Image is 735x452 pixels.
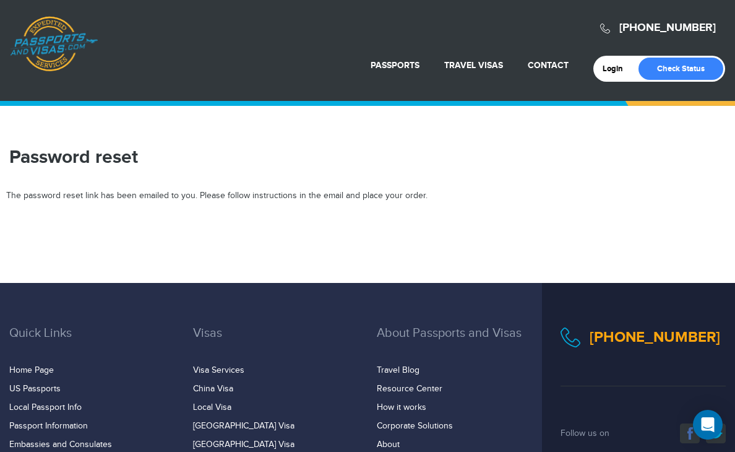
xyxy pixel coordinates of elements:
a: Home Page [9,365,54,375]
h3: Quick Links [9,326,174,359]
a: Passports & [DOMAIN_NAME] [10,16,98,72]
a: China Visa [193,384,233,394]
a: US Passports [9,384,61,394]
a: Travel Blog [377,365,419,375]
a: [GEOGRAPHIC_DATA] Visa [193,440,294,450]
a: Travel Visas [444,60,503,71]
a: [PHONE_NUMBER] [590,328,720,346]
div: The password reset link has been emailed to you. Please follow instructions in the email and plac... [6,190,729,202]
a: [GEOGRAPHIC_DATA] Visa [193,421,294,431]
a: Corporate Solutions [377,421,453,431]
a: Login [603,64,632,74]
a: Passports [371,60,419,71]
a: facebook [680,424,700,443]
a: Passport Information [9,421,88,431]
a: How it works [377,402,426,412]
a: Contact [528,60,569,71]
a: Visa Services [193,365,244,375]
a: [PHONE_NUMBER] [619,21,716,35]
h3: About Passports and Visas [377,326,542,359]
a: Resource Center [377,384,442,394]
a: Check Status [638,58,723,80]
a: Local Visa [193,402,231,412]
a: Local Passport Info [9,402,82,412]
a: Embassies and Consulates [9,440,112,450]
h1: Password reset [9,146,481,168]
span: Follow us on [561,428,609,438]
h3: Visas [193,326,358,359]
div: Open Intercom Messenger [693,410,723,440]
a: About [377,440,400,450]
